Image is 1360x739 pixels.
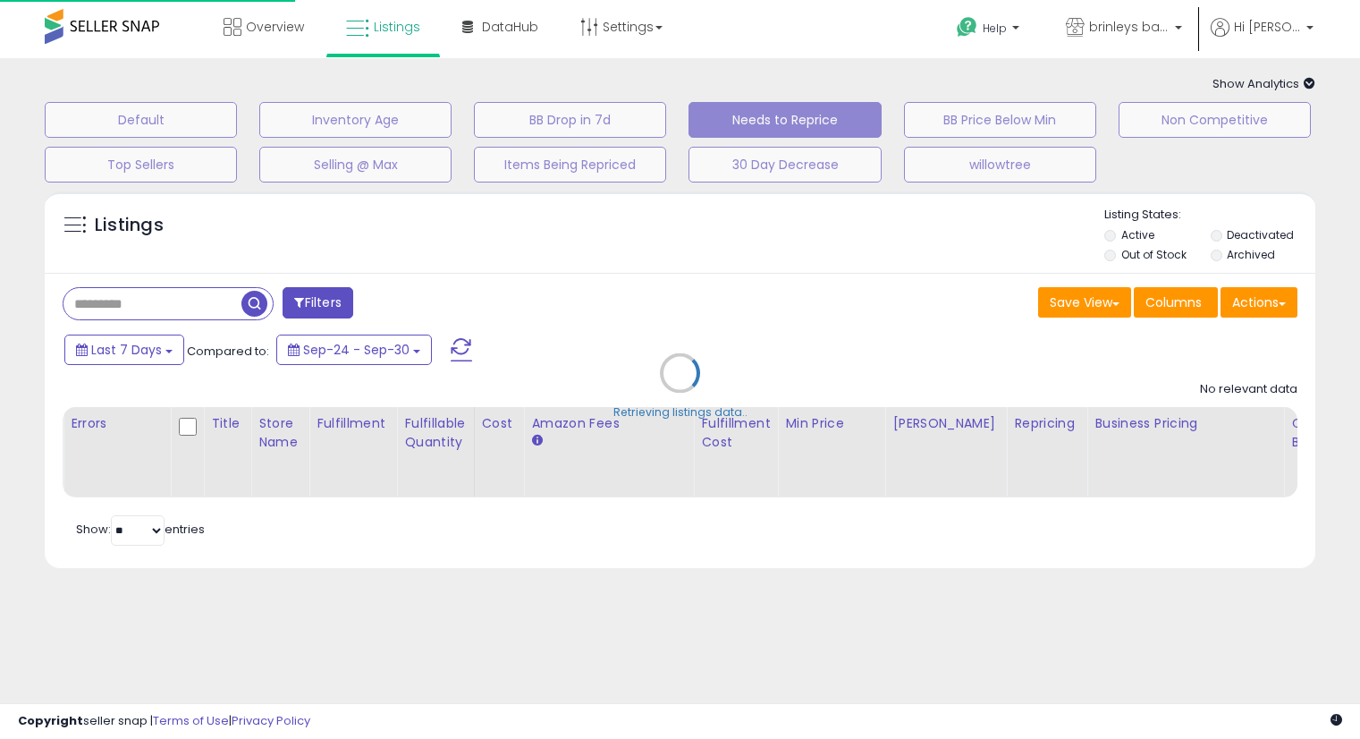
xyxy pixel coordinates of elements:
button: willowtree [904,147,1096,183]
a: Hi [PERSON_NAME] [1211,18,1314,58]
button: Top Sellers [45,147,237,183]
button: Items Being Repriced [474,147,666,183]
span: Help [983,21,1007,36]
button: Inventory Age [259,102,452,138]
span: Listings [374,18,420,36]
span: Show Analytics [1212,75,1315,92]
strong: Copyright [18,712,83,729]
button: Selling @ Max [259,147,452,183]
button: Non Competitive [1119,102,1311,138]
i: Get Help [956,16,978,38]
a: Privacy Policy [232,712,310,729]
a: Help [942,3,1037,58]
button: 30 Day Decrease [688,147,881,183]
span: Hi [PERSON_NAME] [1234,18,1301,36]
button: BB Price Below Min [904,102,1096,138]
span: Overview [246,18,304,36]
button: Needs to Reprice [688,102,881,138]
span: DataHub [482,18,538,36]
a: Terms of Use [153,712,229,729]
span: brinleys bargains [1089,18,1170,36]
div: Retrieving listings data.. [613,404,748,420]
button: Default [45,102,237,138]
button: BB Drop in 7d [474,102,666,138]
div: seller snap | | [18,713,310,730]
